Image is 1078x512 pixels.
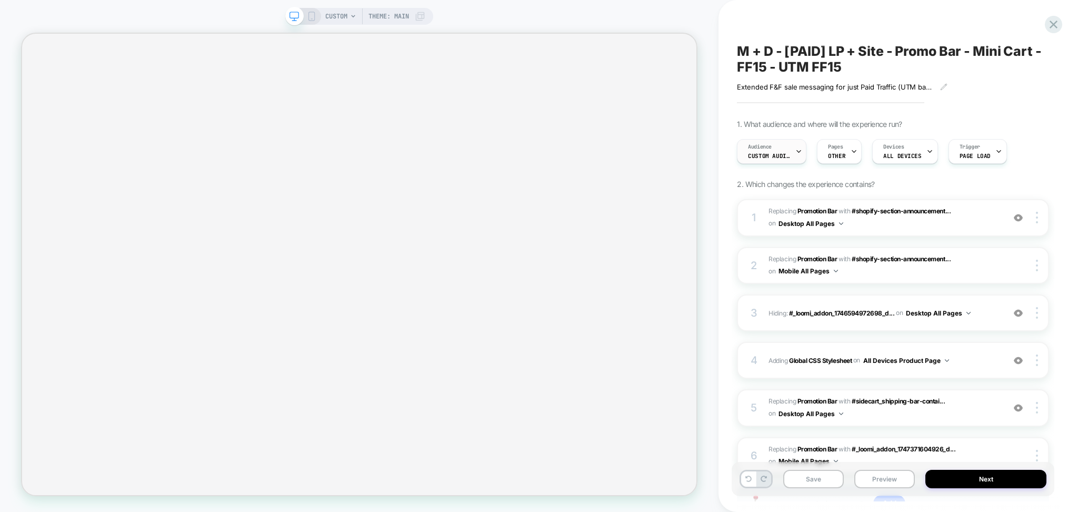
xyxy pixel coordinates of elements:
[768,456,775,467] span: on
[853,355,860,366] span: on
[737,180,874,189] span: 2. Which changes the experience contains?
[839,222,843,225] img: down arrow
[748,398,759,417] div: 5
[883,143,904,151] span: Devices
[839,255,850,263] span: WITH
[1036,450,1038,461] img: close
[748,351,759,370] div: 4
[768,265,775,277] span: on
[1014,213,1023,222] img: crossed eye
[966,312,971,314] img: down arrow
[839,412,843,415] img: down arrow
[778,455,838,468] button: Mobile All Pages
[839,397,850,405] span: WITH
[960,143,980,151] span: Trigger
[778,407,843,420] button: Desktop All Pages
[768,354,999,367] span: Adding
[839,445,850,453] span: WITH
[768,445,837,453] span: Replacing
[748,208,759,227] div: 1
[863,354,949,367] button: All Devices Product Page
[945,359,949,362] img: down arrow
[748,446,759,465] div: 6
[1014,403,1023,412] img: crossed eye
[883,152,921,160] span: ALL DEVICES
[768,397,837,405] span: Replacing
[906,307,971,320] button: Desktop All Pages
[1036,212,1038,223] img: close
[768,255,837,263] span: Replacing
[737,120,902,129] span: 1. What audience and where will the experience run?
[828,152,845,160] span: OTHER
[852,255,951,263] span: #shopify-section-announcement...
[834,460,838,462] img: down arrow
[854,470,915,488] button: Preview
[896,307,903,319] span: on
[1036,307,1038,319] img: close
[748,256,759,275] div: 2
[748,143,772,151] span: Audience
[828,143,843,151] span: Pages
[768,307,999,320] span: Hiding :
[797,255,837,263] b: Promotion Bar
[768,218,775,229] span: on
[797,445,837,453] b: Promotion Bar
[737,83,932,91] span: Extended F&F sale messaging for just Paid Traffic (UTM based targeting on key LPs)
[789,356,852,364] b: Global CSS Stylesheet
[1036,355,1038,366] img: close
[737,43,1049,75] span: M + D - [PAID] LP + Site - Promo Bar - Mini Cart - FF15 - UTM FF15
[797,397,837,405] b: Promotion Bar
[960,152,991,160] span: Page Load
[1014,309,1023,318] img: crossed eye
[1036,402,1038,413] img: close
[797,207,837,215] b: Promotion Bar
[852,445,955,453] span: #_loomi_addon_1747371604926_d...
[925,470,1046,488] button: Next
[368,8,409,25] span: Theme: MAIN
[783,470,844,488] button: Save
[748,303,759,322] div: 3
[834,270,838,272] img: down arrow
[1014,356,1023,365] img: crossed eye
[852,397,945,405] span: #sidecart_shipping-bar-contai...
[748,152,790,160] span: Custom Audience
[778,217,843,230] button: Desktop All Pages
[852,207,951,215] span: #shopify-section-announcement...
[768,408,775,419] span: on
[789,309,895,317] span: #_loomi_addon_1746594972698_d...
[778,264,838,278] button: Mobile All Pages
[325,8,347,25] span: CUSTOM
[1036,260,1038,271] img: close
[839,207,850,215] span: WITH
[768,207,837,215] span: Replacing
